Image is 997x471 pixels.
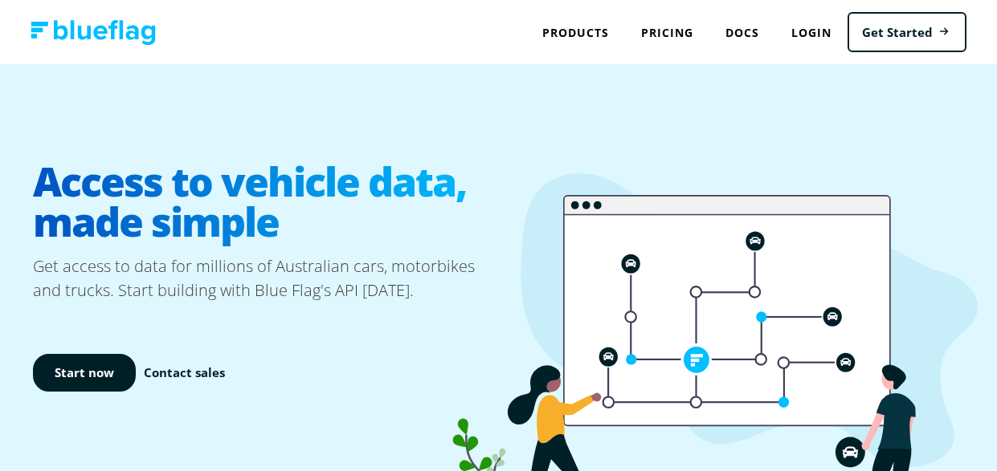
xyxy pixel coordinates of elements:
div: Products [526,16,625,49]
a: Get Started [848,12,966,53]
a: Start now [33,354,136,392]
a: Pricing [625,16,709,49]
img: Blue Flag logo [31,20,156,45]
a: Contact sales [144,363,225,382]
a: Docs [709,16,775,49]
p: Get access to data for millions of Australian cars, motorbikes and trucks. Start building with Bl... [33,254,499,302]
h1: Access to vehicle data, made simple [33,148,499,254]
a: Login to Blue Flag application [775,16,848,49]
